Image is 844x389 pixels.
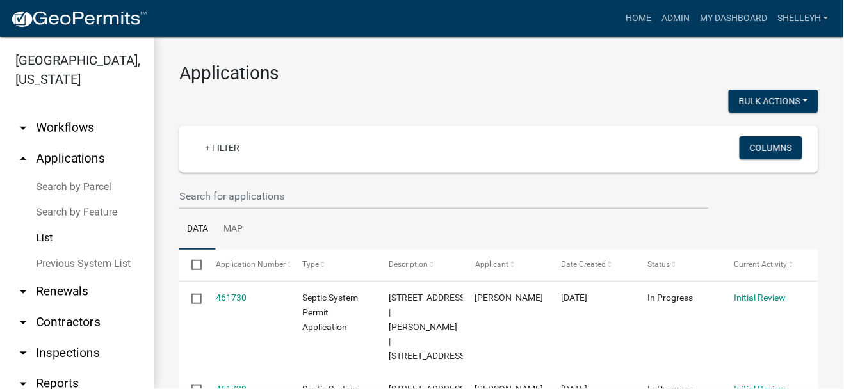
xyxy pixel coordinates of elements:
[772,6,834,31] a: shelleyh
[179,183,709,209] input: Search for applications
[562,292,588,303] span: 08/10/2025
[204,250,290,280] datatable-header-cell: Application Number
[463,250,549,280] datatable-header-cell: Applicant
[302,260,319,269] span: Type
[377,250,463,280] datatable-header-cell: Description
[216,292,247,303] a: 461730
[15,315,31,330] i: arrow_drop_down
[695,6,772,31] a: My Dashboard
[475,260,508,269] span: Applicant
[179,63,818,84] h3: Applications
[195,136,250,159] a: + Filter
[621,6,656,31] a: Home
[648,292,694,303] span: In Progress
[15,345,31,361] i: arrow_drop_down
[179,209,216,250] a: Data
[389,260,428,269] span: Description
[290,250,377,280] datatable-header-cell: Type
[15,151,31,166] i: arrow_drop_up
[562,260,606,269] span: Date Created
[216,209,250,250] a: Map
[549,250,636,280] datatable-header-cell: Date Created
[722,250,808,280] datatable-header-cell: Current Activity
[648,260,670,269] span: Status
[15,284,31,299] i: arrow_drop_down
[302,292,358,332] span: Septic System Permit Application
[389,292,467,361] span: 11427 WILTON BRIDGE RD | JILLAYNE RAETZ |11427 WILTON BRIDGE RD
[656,6,695,31] a: Admin
[475,292,544,303] span: Phillip Schleicher
[216,260,286,269] span: Application Number
[734,292,786,303] a: Initial Review
[734,260,787,269] span: Current Activity
[179,250,204,280] datatable-header-cell: Select
[740,136,802,159] button: Columns
[635,250,722,280] datatable-header-cell: Status
[729,90,818,113] button: Bulk Actions
[15,120,31,136] i: arrow_drop_down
